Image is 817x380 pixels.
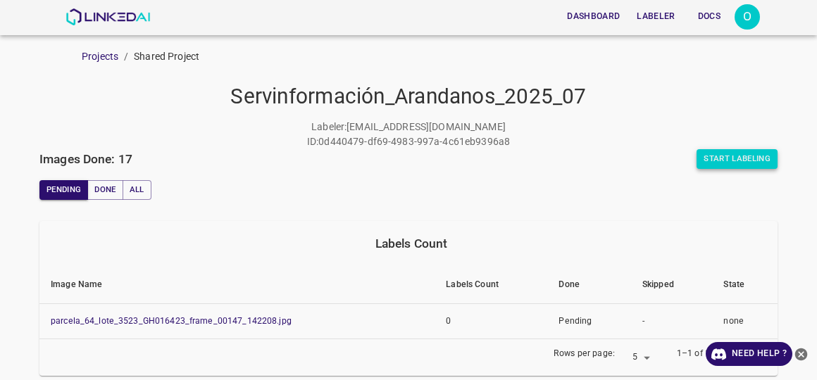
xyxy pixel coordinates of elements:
p: Shared Project [134,49,199,64]
th: Image Name [39,266,435,304]
div: Labels Count [51,234,772,253]
button: Pending [39,180,88,200]
a: Dashboard [559,2,628,31]
button: Labeler [631,5,680,28]
p: ID : [307,134,318,149]
a: Projects [82,51,118,62]
h4: Servinformación_Arandanos_2025_07 [39,84,778,110]
img: LinkedAI [66,8,151,25]
button: All [123,180,151,200]
li: / [124,49,128,64]
p: Labeler : [311,120,347,134]
button: Done [87,180,123,200]
button: Dashboard [561,5,625,28]
p: 1–1 of 1 [677,348,710,360]
th: Done [547,266,631,304]
h6: Images Done: 17 [39,149,132,169]
a: parcela_64_lote_3523_GH016423_frame_00147_142208.jpg [51,316,292,326]
td: none [712,303,778,339]
a: Need Help ? [706,342,792,366]
p: Rows per page: [554,348,615,360]
a: Docs [684,2,735,31]
button: Start Labeling [697,149,778,169]
th: Labels Count [435,266,547,304]
th: Skipped [631,266,713,304]
td: Pending [547,303,631,339]
td: 0 [435,303,547,339]
p: [EMAIL_ADDRESS][DOMAIN_NAME] [347,120,506,134]
div: 5 [620,348,654,367]
th: State [712,266,778,304]
nav: breadcrumb [82,49,817,64]
a: Labeler [628,2,683,31]
div: O [735,4,760,30]
button: close-help [792,342,810,366]
button: Docs [687,5,732,28]
td: - [631,303,713,339]
button: Open settings [735,4,760,30]
p: 0d440479-df69-4983-997a-4c61eb9396a8 [318,134,510,149]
